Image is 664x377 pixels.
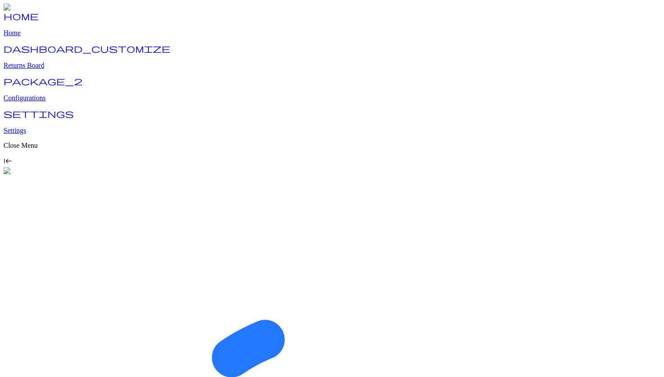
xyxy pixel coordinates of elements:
img: Logo [4,4,25,11]
img: commonGraphics [4,167,61,175]
p: Home [4,29,660,37]
span: keyboard_tab_rtl [4,157,12,165]
span: package_2 [4,77,83,85]
a: dashboard_customize Returns Board [4,47,660,70]
span: home [4,11,39,20]
span: settings [4,109,74,118]
a: home Home [4,14,660,37]
a: package_2 Configurations [4,79,660,102]
div: Close Menukeyboard_tab_rtl [4,142,660,167]
p: Close Menu [4,142,660,150]
a: settings Settings [4,112,660,135]
p: Configurations [4,94,660,102]
p: Returns Board [4,62,660,70]
span: dashboard_customize [4,44,170,53]
p: Settings [4,127,660,135]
